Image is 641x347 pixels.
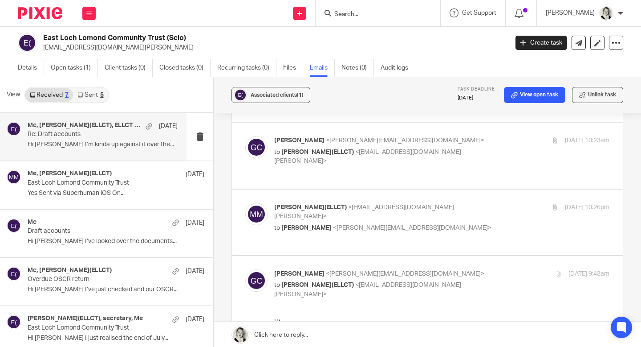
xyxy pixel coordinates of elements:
[186,170,204,179] p: [DATE]
[7,170,21,184] img: svg%3E
[274,271,325,277] span: [PERSON_NAME]
[565,203,609,212] p: [DATE] 10:26pm
[100,92,104,98] div: 5
[18,59,44,77] a: Details
[43,43,502,52] p: [EMAIL_ADDRESS][DOMAIN_NAME][PERSON_NAME]
[28,227,169,235] p: Draft accounts
[28,276,169,283] p: Overdue OSCR return
[462,10,496,16] span: Get Support
[326,137,484,144] span: <[PERSON_NAME][EMAIL_ADDRESS][DOMAIN_NAME]>
[105,59,153,77] a: Client tasks (0)
[245,136,268,158] img: svg%3E
[28,324,169,332] p: East Loch Lomond Community Trust
[341,59,374,77] a: Notes (0)
[28,122,141,129] h4: Me, [PERSON_NAME](ELLCT), ELLCT secretary
[28,170,112,178] h4: Me, [PERSON_NAME](ELLCT)
[28,286,204,293] p: Hi [PERSON_NAME] I’ve just checked and our OSCR...
[245,269,268,292] img: svg%3E
[281,225,332,231] span: [PERSON_NAME]
[599,6,613,21] img: DA590EE6-2184-4DF2-A25D-D99FB904303F_1_201_a.jpeg
[274,204,347,211] span: [PERSON_NAME](ELLCT)
[28,131,148,138] p: Re: Draft accounts
[281,149,354,155] span: [PERSON_NAME](ELLCT)
[7,90,20,99] span: View
[159,122,178,131] p: [DATE]
[159,59,211,77] a: Closed tasks (0)
[245,203,268,225] img: svg%3E
[381,59,415,77] a: Audit logs
[18,33,37,52] img: svg%3E
[28,219,37,226] h4: Me
[458,95,495,102] p: [DATE]
[251,92,304,98] span: Associated clients
[546,8,595,17] p: [PERSON_NAME]
[274,149,280,155] span: to
[283,59,303,77] a: Files
[186,315,204,324] p: [DATE]
[458,87,495,91] span: Task deadline
[28,179,169,187] p: East Loch Lomond Community Trust
[234,88,247,102] img: svg%3E
[28,190,204,197] p: Yes Sent via Superhuman iOS On...
[565,136,609,145] p: [DATE] 10:23am
[28,267,112,274] h4: Me, [PERSON_NAME](ELLCT)
[43,33,410,43] h2: East Loch Lomond Community Trust (Scio)
[504,87,565,103] a: View open task
[28,335,204,342] p: Hi [PERSON_NAME] I just realised the end of July...
[51,59,98,77] a: Open tasks (1)
[274,204,454,220] span: <[EMAIL_ADDRESS][DOMAIN_NAME][PERSON_NAME]>
[28,141,178,149] p: Hi [PERSON_NAME] I’m kinda up against it over the...
[28,238,204,245] p: Hi [PERSON_NAME] I’ve looked over the documents...
[297,92,304,98] span: (1)
[73,88,108,102] a: Sent5
[28,315,143,322] h4: [PERSON_NAME](ELLCT), secretary, Me
[333,11,414,19] input: Search
[274,282,280,288] span: to
[186,267,204,276] p: [DATE]
[274,282,461,297] span: <[EMAIL_ADDRESS][DOMAIN_NAME][PERSON_NAME]>
[7,315,21,329] img: svg%3E
[572,87,623,103] button: Unlink task
[7,219,21,233] img: svg%3E
[274,149,461,165] span: <[EMAIL_ADDRESS][DOMAIN_NAME][PERSON_NAME]>
[231,87,310,103] button: Associated clients(1)
[18,7,62,19] img: Pixie
[515,36,567,50] a: Create task
[65,92,69,98] div: 7
[310,59,335,77] a: Emails
[25,88,73,102] a: Received7
[274,137,325,144] span: [PERSON_NAME]
[186,219,204,227] p: [DATE]
[217,59,276,77] a: Recurring tasks (0)
[568,269,609,279] p: [DATE] 9:43am
[274,225,280,231] span: to
[7,122,21,136] img: svg%3E
[333,225,491,231] span: <[PERSON_NAME][EMAIL_ADDRESS][DOMAIN_NAME]>
[281,282,354,288] span: [PERSON_NAME](ELLCT)
[326,271,484,277] span: <[PERSON_NAME][EMAIL_ADDRESS][DOMAIN_NAME]>
[7,267,21,281] img: svg%3E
